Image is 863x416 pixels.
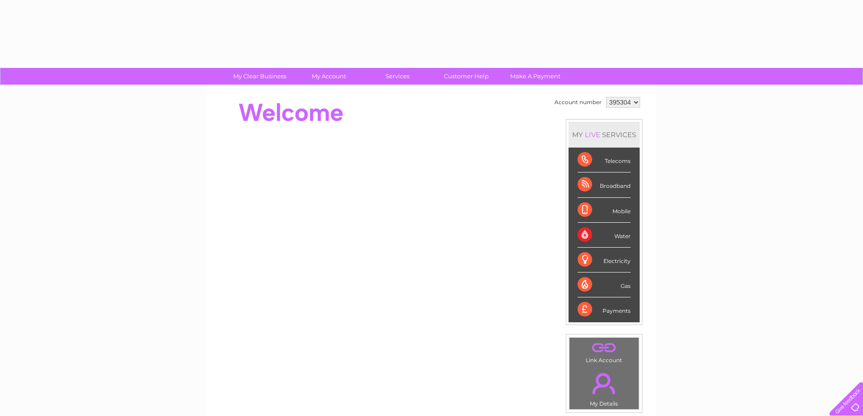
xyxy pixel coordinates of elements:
[291,68,366,85] a: My Account
[578,198,631,223] div: Mobile
[360,68,435,85] a: Services
[569,365,639,410] td: My Details
[578,297,631,322] div: Payments
[569,337,639,366] td: Link Account
[578,223,631,248] div: Water
[222,68,297,85] a: My Clear Business
[429,68,504,85] a: Customer Help
[578,273,631,297] div: Gas
[569,122,640,148] div: MY SERVICES
[583,130,602,139] div: LIVE
[572,340,636,356] a: .
[572,368,636,399] a: .
[578,248,631,273] div: Electricity
[552,95,604,110] td: Account number
[578,148,631,172] div: Telecoms
[578,172,631,197] div: Broadband
[498,68,573,85] a: Make A Payment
